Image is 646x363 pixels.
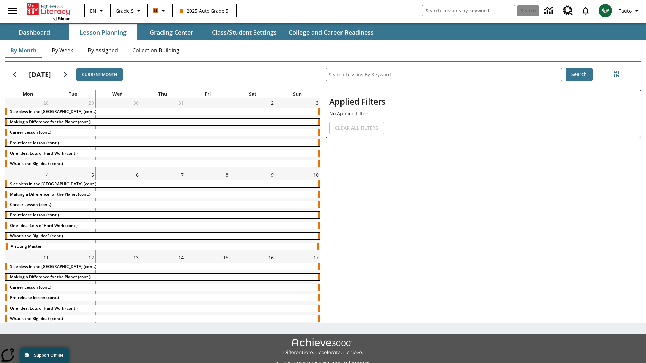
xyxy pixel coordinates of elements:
a: August 1, 2025 [224,98,230,107]
input: Search Lessons By Keyword [326,68,562,81]
span: Sleepless in the Animal Kingdom (cont.) [10,109,96,114]
a: Monday [21,90,34,98]
span: EN [90,7,96,14]
div: Making a Difference for the Planet (cont.) [5,191,320,198]
img: avatar image [599,4,612,17]
a: August 15, 2025 [222,253,230,262]
button: Boost Class color is orange. Change class color [150,5,170,17]
a: Data Center [540,2,559,20]
span: Making a Difference for the Planet (cont.) [10,191,91,197]
button: Language: EN, Select a language [87,5,108,17]
span: Tauto [619,7,632,14]
a: August 7, 2025 [180,170,185,179]
button: Filters Side menu [610,67,623,81]
a: Tuesday [67,90,78,98]
a: August 4, 2025 [45,170,50,179]
span: Support Offline [34,353,63,358]
td: August 6, 2025 [95,170,140,253]
td: August 9, 2025 [230,170,275,253]
button: Lesson Planning [69,24,137,40]
div: Sleepless in the Animal Kingdom (cont.) [5,263,320,270]
td: August 1, 2025 [185,98,230,170]
div: Sleepless in the Animal Kingdom (cont.) [5,108,320,115]
div: What's the Big Idea? (cont.) [5,315,320,322]
a: Resource Center, Will open in new tab [559,2,577,20]
div: Applied Filters [326,90,641,138]
td: August 3, 2025 [275,98,320,170]
input: search field [422,5,515,16]
a: August 13, 2025 [132,253,140,262]
a: August 11, 2025 [42,253,50,262]
a: Notifications [577,2,595,19]
span: Career Lesson (cont.) [10,284,51,290]
div: Career Lesson (cont.) [5,201,320,208]
a: July 28, 2025 [42,98,50,107]
span: Pre-release lesson (cont.) [10,140,59,146]
div: Sleepless in the Animal Kingdom (cont.) [5,180,320,187]
h2: Applied Filters [329,93,637,110]
a: August 6, 2025 [135,170,140,179]
div: Search [320,59,641,323]
div: Making a Difference for the Planet (cont.) [5,119,320,125]
td: July 30, 2025 [95,98,140,170]
div: One Idea, Lots of Hard Work (cont.) [5,150,320,157]
td: July 29, 2025 [50,98,96,170]
td: July 31, 2025 [140,98,185,170]
div: What's the Big Idea? (cont.) [5,233,320,239]
a: Home [27,3,70,16]
span: A Young Master [11,243,42,249]
button: By Month [5,42,42,58]
td: August 8, 2025 [185,170,230,253]
button: Class/Student Settings [207,24,282,40]
span: Pre-release lesson (cont.) [10,212,59,218]
button: Support Offline [20,348,69,363]
span: NJ Edition [52,16,70,21]
div: Pre-release lesson (cont.) [5,294,320,301]
a: Thursday [157,90,168,98]
span: What's the Big Idea? (cont.) [10,316,63,321]
a: July 31, 2025 [177,98,185,107]
span: Career Lesson (cont.) [10,202,51,207]
span: Grade 5 [116,7,134,14]
button: Dashboard [1,24,68,40]
span: Making a Difference for the Planet (cont.) [10,274,91,280]
button: College and Career Readiness [283,24,379,40]
button: Previous [6,66,24,83]
span: One Idea, Lots of Hard Work (cont.) [10,150,78,156]
button: Grade: Grade 5, Select a grade [113,5,145,17]
td: August 4, 2025 [5,170,50,253]
button: Open side menu [3,1,23,21]
button: By Assigned [82,42,123,58]
div: Home [27,2,70,21]
div: Career Lesson (cont.) [5,129,320,136]
button: Select a new avatar [595,2,616,19]
button: Next [57,66,74,83]
a: August 9, 2025 [270,170,275,179]
td: August 10, 2025 [275,170,320,253]
button: Current Month [76,68,123,81]
td: August 2, 2025 [230,98,275,170]
td: August 12, 2025 [50,253,96,325]
span: What's the Big Idea? (cont.) [10,161,63,166]
span: Pre-release lesson (cont.) [10,295,59,300]
img: Achieve3000 Differentiate Accelerate Achieve [283,338,363,356]
div: One Idea, Lots of Hard Work (cont.) [5,222,320,229]
td: August 11, 2025 [5,253,50,325]
button: Grading Center [138,24,205,40]
div: A Young Master [6,243,319,250]
span: Sleepless in the Animal Kingdom (cont.) [10,181,96,187]
a: August 5, 2025 [90,170,95,179]
span: Career Lesson (cont.) [10,129,51,135]
div: Pre-release lesson (cont.) [5,139,320,146]
a: Saturday [248,90,258,98]
a: August 8, 2025 [224,170,230,179]
a: August 14, 2025 [177,253,185,262]
div: One Idea, Lots of Hard Work (cont.) [5,305,320,312]
td: August 14, 2025 [140,253,185,325]
a: August 17, 2025 [312,253,320,262]
a: August 2, 2025 [270,98,275,107]
span: One Idea, Lots of Hard Work (cont.) [10,305,78,311]
div: What's the Big Idea? (cont.) [5,160,320,167]
h2: [DATE] [29,71,51,79]
button: Profile/Settings [616,5,643,17]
